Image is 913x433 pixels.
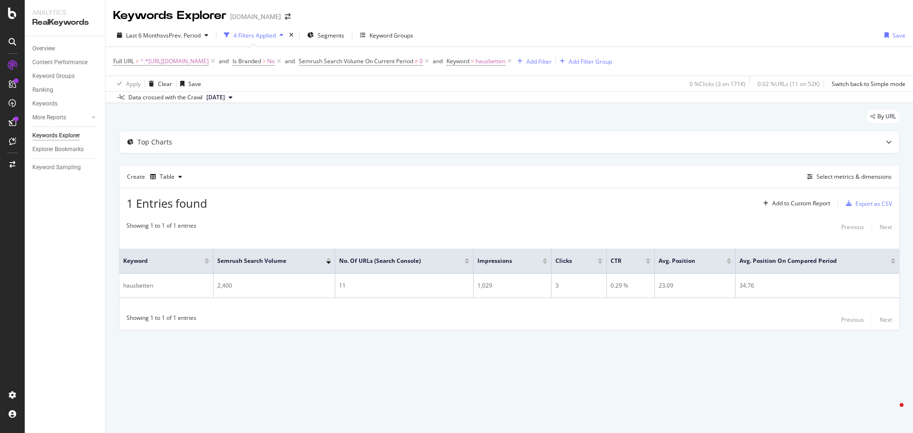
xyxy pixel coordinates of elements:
[758,80,820,88] div: 0.02 % URLs ( 11 on 52K )
[285,57,295,65] div: and
[415,57,418,65] span: ≠
[32,113,89,123] a: More Reports
[126,31,163,39] span: Last 6 Months
[123,257,190,265] span: Keyword
[32,85,53,95] div: Ranking
[126,195,207,211] span: 1 Entries found
[739,281,895,290] div: 34.76
[145,76,172,91] button: Clear
[881,401,903,423] iframe: Intercom live chat
[303,28,348,43] button: Segments
[32,58,87,67] div: Content Performance
[158,80,172,88] div: Clear
[32,17,97,28] div: RealKeywords
[514,56,552,67] button: Add Filter
[690,80,746,88] div: 0 % Clicks ( 3 on 171K )
[32,71,98,81] a: Keyword Groups
[842,196,892,211] button: Export as CSV
[866,110,900,123] div: legacy label
[659,281,731,290] div: 23.09
[136,57,139,65] span: =
[163,31,201,39] span: vs Prev. Period
[832,80,905,88] div: Switch back to Simple mode
[127,169,186,184] div: Create
[32,44,55,54] div: Overview
[569,58,612,66] div: Add Filter Group
[32,113,66,123] div: More Reports
[759,196,830,211] button: Add to Custom Report
[176,76,201,91] button: Save
[32,131,80,141] div: Keywords Explorer
[287,30,295,40] div: times
[841,314,864,325] button: Previous
[841,223,864,231] div: Previous
[369,31,413,39] div: Keyword Groups
[217,257,312,265] span: Semrush Search Volume
[433,57,443,65] div: and
[113,76,141,91] button: Apply
[32,99,58,109] div: Keywords
[32,131,98,141] a: Keywords Explorer
[219,57,229,65] div: and
[32,8,97,17] div: Analytics
[219,57,229,66] button: and
[160,174,175,180] div: Table
[262,57,266,65] span: =
[113,57,134,65] span: Full URL
[526,58,552,66] div: Add Filter
[32,144,98,154] a: Explorer Bookmarks
[471,57,474,65] span: =
[880,223,892,231] div: Next
[339,281,469,290] div: 11
[203,92,236,103] button: [DATE]
[477,257,528,265] span: Impressions
[220,28,287,43] button: 4 Filters Applied
[285,13,291,20] div: arrow-right-arrow-left
[126,221,196,233] div: Showing 1 to 1 of 1 entries
[556,56,612,67] button: Add Filter Group
[880,221,892,233] button: Next
[32,44,98,54] a: Overview
[32,58,98,67] a: Content Performance
[476,55,505,68] span: hausbetten
[126,80,141,88] div: Apply
[32,163,98,173] a: Keyword Sampling
[877,114,896,119] span: By URL
[803,171,892,183] button: Select metrics & dimensions
[419,55,423,68] span: 0
[739,257,876,265] span: Avg. Position On Compared Period
[828,76,905,91] button: Switch back to Simple mode
[772,201,830,206] div: Add to Custom Report
[140,55,209,68] span: ^.*[URL][DOMAIN_NAME]
[32,163,81,173] div: Keyword Sampling
[880,316,892,324] div: Next
[32,144,84,154] div: Explorer Bookmarks
[299,57,413,65] span: Semrush Search Volume On Current Period
[433,57,443,66] button: and
[113,8,226,24] div: Keywords Explorer
[233,31,276,39] div: 4 Filters Applied
[841,221,864,233] button: Previous
[356,28,417,43] button: Keyword Groups
[123,281,209,290] div: hausbetten
[206,93,225,102] span: 2025 Aug. 9th
[855,200,892,208] div: Export as CSV
[137,137,172,147] div: Top Charts
[230,12,281,21] div: [DOMAIN_NAME]
[841,316,864,324] div: Previous
[285,57,295,66] button: and
[188,80,201,88] div: Save
[32,85,98,95] a: Ranking
[146,169,186,184] button: Table
[881,28,905,43] button: Save
[339,257,450,265] span: No. of URLs (Search Console)
[816,173,892,181] div: Select metrics & dimensions
[659,257,712,265] span: Avg. Position
[128,93,203,102] div: Data crossed with the Crawl
[217,281,331,290] div: 2,400
[893,31,905,39] div: Save
[32,71,75,81] div: Keyword Groups
[126,314,196,325] div: Showing 1 to 1 of 1 entries
[611,257,631,265] span: CTR
[32,99,98,109] a: Keywords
